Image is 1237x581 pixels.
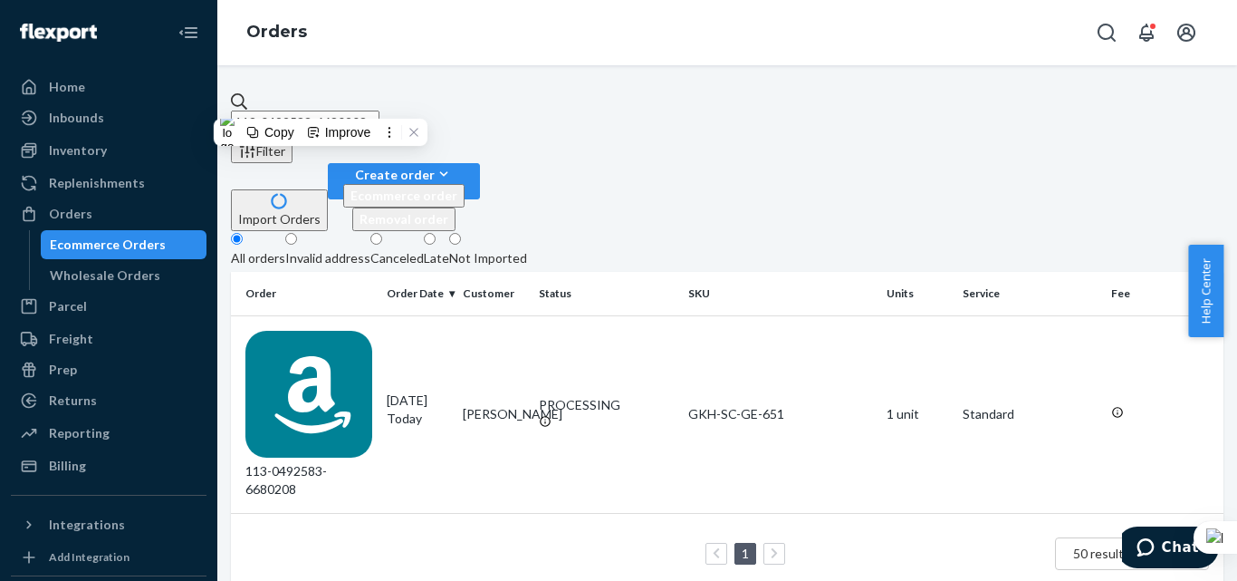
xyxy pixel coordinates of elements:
a: Reporting [11,419,206,448]
button: Filter [231,139,292,163]
div: Prep [49,361,77,379]
button: Open Search Box [1088,15,1125,51]
th: Order Date [379,272,455,315]
div: Orders [49,205,92,223]
a: Replenishments [11,169,206,198]
th: Units [879,272,955,315]
div: Replenishments [49,174,145,192]
input: Not Imported [449,233,461,245]
input: Search orders [231,111,379,134]
div: Ecommerce Orders [50,236,166,254]
th: Order [231,272,379,315]
a: Wholesale Orders [41,261,207,290]
div: Add Integration [49,549,129,565]
a: Home [11,73,206,102]
ol: breadcrumbs [232,6,321,59]
span: 50 results per page [1073,546,1183,561]
input: All orders [231,233,243,245]
input: Canceled [370,233,382,245]
td: [PERSON_NAME] [455,315,532,513]
div: Filter [238,141,285,160]
div: Reporting [49,424,110,442]
div: Home [49,78,85,96]
td: 1 unit [879,315,955,513]
a: Add Integration [11,547,206,568]
button: Import Orders [231,189,328,231]
div: Invalid address [285,249,370,267]
button: Removal order [352,208,455,231]
div: Customer [463,286,524,301]
th: Status [532,272,680,315]
div: Inbounds [49,109,104,127]
th: Fee [1104,272,1223,315]
div: Not Imported [449,249,527,267]
div: Integrations [49,516,125,534]
button: Ecommerce order [343,184,465,208]
a: Orders [246,22,307,42]
a: Prep [11,355,206,384]
p: Standard [963,405,1097,423]
th: SKU [681,272,879,315]
a: Ecommerce Orders [41,230,207,259]
input: Invalid address [285,233,297,245]
div: Create order [343,165,465,184]
input: Late [424,233,436,245]
button: Open account menu [1168,15,1204,51]
button: Close Navigation [170,15,206,51]
a: Billing [11,451,206,480]
iframe: Opens a widget where you can chat to one of our agents [1122,527,1219,572]
button: Help Center [1188,245,1223,337]
div: PROCESSING [539,396,673,414]
div: Late [424,249,449,267]
div: Freight [49,330,93,348]
div: GKH-SC-GE-651 [688,405,872,423]
span: Ecommerce order [350,188,457,203]
button: Integrations [11,510,206,539]
th: Service [955,272,1104,315]
div: Wholesale Orders [50,266,160,285]
p: Today [387,410,448,428]
a: Orders [11,199,206,228]
div: Canceled [370,249,424,267]
span: Removal order [360,211,448,227]
a: Returns [11,386,206,415]
div: [DATE] [387,392,448,428]
button: Create orderEcommerce orderRemoval order [328,163,480,199]
div: 113-0492583-6680208 [245,331,372,499]
a: Page 1 is your current page [738,546,753,561]
img: Flexport logo [20,24,97,42]
a: Inventory [11,136,206,165]
div: Parcel [49,297,87,315]
a: Parcel [11,292,206,321]
div: Billing [49,457,86,475]
div: Returns [49,392,97,410]
div: Inventory [49,141,107,160]
button: Open notifications [1128,15,1165,51]
a: Freight [11,324,206,353]
div: All orders [231,249,285,267]
a: Inbounds [11,103,206,132]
